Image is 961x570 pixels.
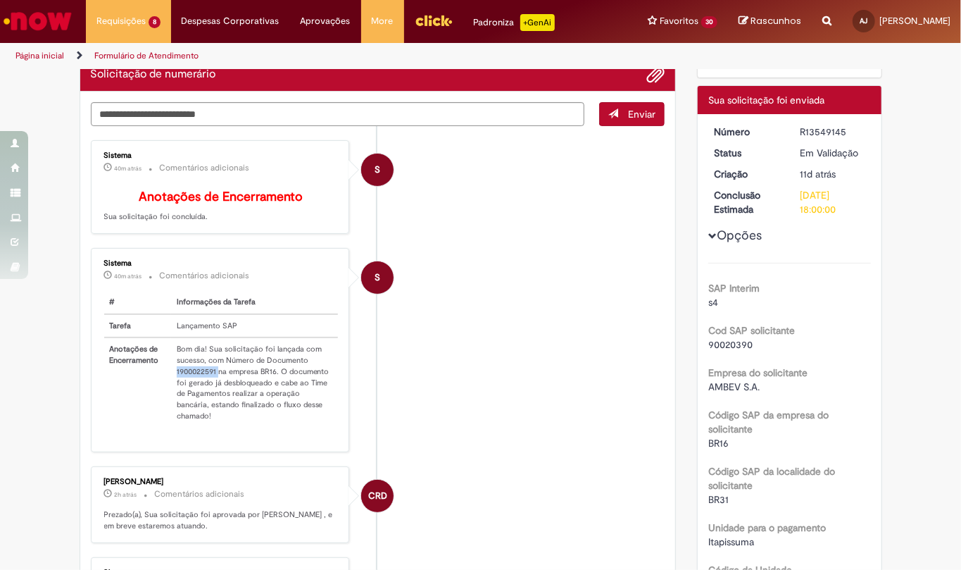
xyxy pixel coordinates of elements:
button: Adicionar anexos [646,66,665,84]
span: S [375,153,380,187]
span: 8 [149,16,161,28]
th: Informações da Tarefa [171,291,339,314]
span: 11d atrás [800,168,836,180]
b: Cod SAP solicitante [708,324,795,337]
span: [PERSON_NAME] [879,15,950,27]
b: SAP Interim [708,282,760,295]
div: Em Validação [800,146,866,160]
time: 29/09/2025 09:41:53 [115,164,142,173]
b: Código SAP da empresa do solicitante [708,409,829,435]
dt: Conclusão Estimada [703,188,790,216]
dt: Número [703,125,790,139]
div: System [361,154,394,186]
span: 30 [701,16,717,28]
b: Anotações de Encerramento [139,189,303,205]
b: Código SAP da localidade do solicitante [708,465,835,492]
span: AJ [860,16,868,25]
span: BR31 [708,493,729,506]
td: Bom dia! Sua solicitação foi lançada com sucesso, com Número de Documento 1900022591 na empresa B... [171,337,339,427]
div: System [361,261,394,294]
a: Formulário de Atendimento [94,50,199,61]
th: Tarefa [104,314,171,338]
p: +GenAi [520,14,555,31]
th: Anotações de Encerramento [104,337,171,427]
span: AMBEV S.A. [708,380,760,393]
time: 19/09/2025 07:47:33 [800,168,836,180]
th: # [104,291,171,314]
h2: Solicitação de numerário Histórico de tíquete [91,68,216,81]
small: Comentários adicionais [160,162,250,174]
dt: Criação [703,167,790,181]
span: CRD [368,479,387,513]
span: Enviar [628,108,655,120]
span: 40m atrás [115,164,142,173]
span: 2h atrás [115,490,137,499]
span: Requisições [96,14,146,28]
span: 90020390 [708,338,753,351]
span: S [375,261,380,295]
div: R13549145 [800,125,866,139]
div: Padroniza [474,14,555,31]
span: Rascunhos [750,14,801,27]
span: Sua solicitação foi enviada [708,94,824,106]
dt: Status [703,146,790,160]
img: click_logo_yellow_360x200.png [415,10,453,31]
ul: Trilhas de página [11,43,630,69]
td: Lançamento SAP [171,314,339,338]
time: 29/09/2025 08:17:57 [115,490,137,499]
span: Itapissuma [708,535,754,548]
p: Sua solicitação foi concluída. [104,190,339,223]
span: s4 [708,296,718,309]
div: Sistema [104,259,339,268]
span: 40m atrás [115,272,142,280]
button: Enviar [599,102,665,126]
b: Unidade para o pagamento [708,521,826,534]
span: Aprovações [301,14,351,28]
p: Prezado(a), Sua solicitação foi aprovada por [PERSON_NAME] , e em breve estaremos atuando. [104,509,339,531]
a: Página inicial [15,50,64,61]
span: Favoritos [660,14,698,28]
img: ServiceNow [1,7,74,35]
div: [PERSON_NAME] [104,478,339,486]
span: BR16 [708,437,729,450]
a: Rascunhos [739,15,801,28]
div: Sistema [104,151,339,160]
div: Carlos Roberto Da Silva Bandeira [361,480,394,512]
div: 19/09/2025 07:47:33 [800,167,866,181]
span: Despesas Corporativas [182,14,279,28]
small: Comentários adicionais [160,270,250,282]
span: More [372,14,394,28]
b: Empresa do solicitante [708,366,808,379]
textarea: Digite sua mensagem aqui... [91,102,585,127]
time: 29/09/2025 09:41:51 [115,272,142,280]
small: Comentários adicionais [155,488,245,500]
div: [DATE] 18:00:00 [800,188,866,216]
